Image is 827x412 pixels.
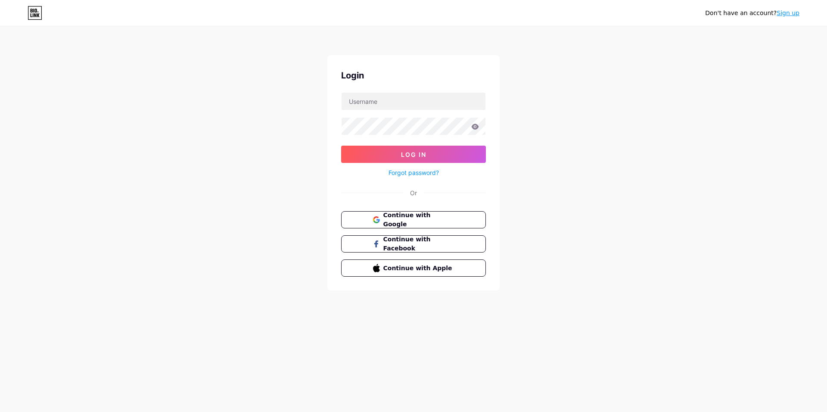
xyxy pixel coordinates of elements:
[777,9,799,16] a: Sign up
[383,264,454,273] span: Continue with Apple
[401,151,426,158] span: Log In
[341,69,486,82] div: Login
[383,235,454,253] span: Continue with Facebook
[383,211,454,229] span: Continue with Google
[341,146,486,163] button: Log In
[410,188,417,197] div: Or
[341,259,486,277] button: Continue with Apple
[389,168,439,177] a: Forgot password?
[342,93,485,110] input: Username
[705,9,799,18] div: Don't have an account?
[341,211,486,228] button: Continue with Google
[341,235,486,253] button: Continue with Facebook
